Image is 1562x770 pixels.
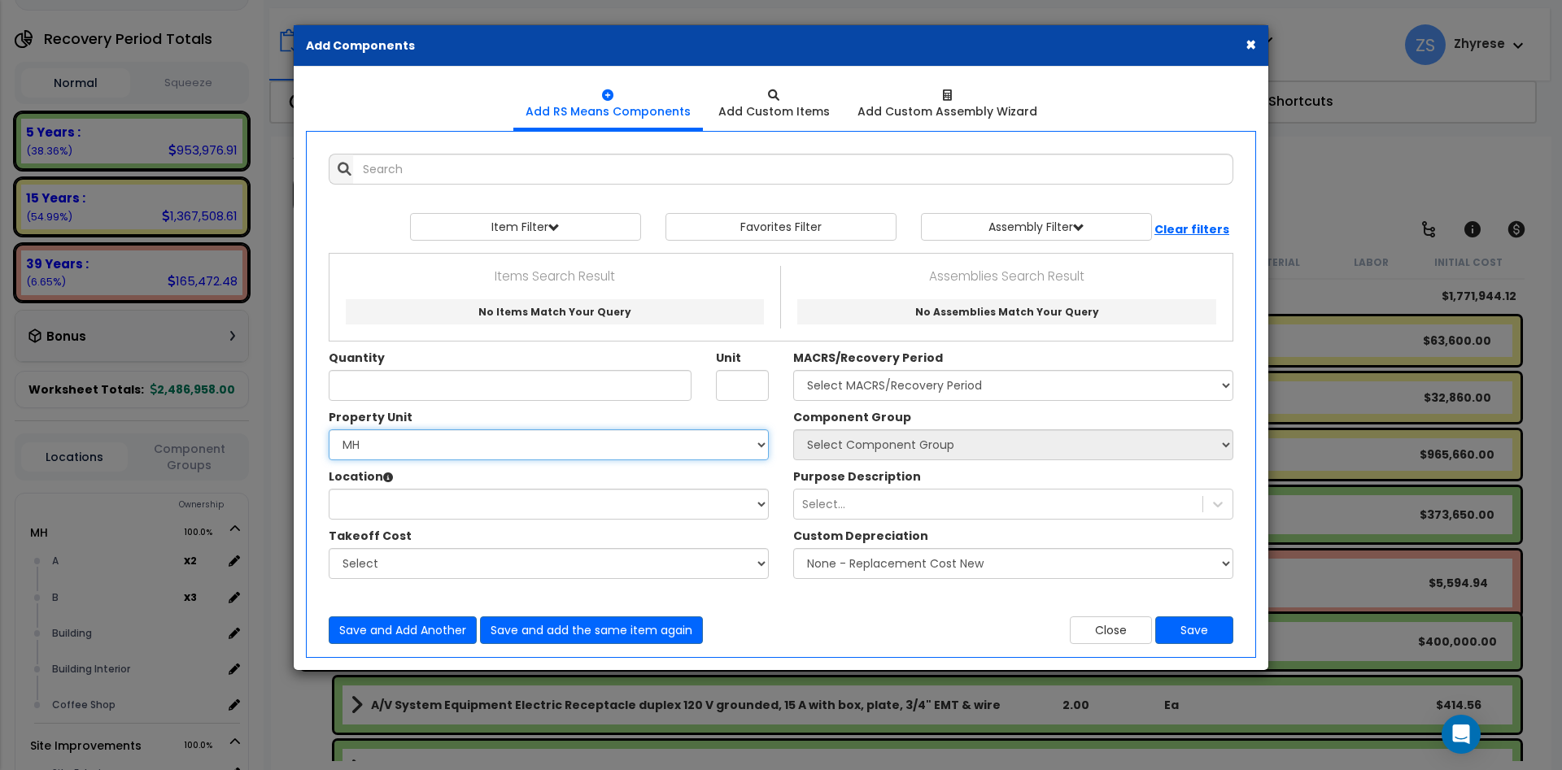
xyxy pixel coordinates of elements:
[1070,616,1152,644] button: Close
[329,468,393,485] label: Location
[793,409,911,425] label: Component Group
[329,528,412,544] label: The Custom Item Descriptions in this Dropdown have been designated as 'Takeoff Costs' within thei...
[793,266,1220,287] p: Assemblies Search Result
[480,616,703,644] button: Save and add the same item again
[1442,715,1481,754] div: Open Intercom Messenger
[353,154,1233,185] input: Search
[306,37,415,54] b: Add Components
[857,103,1037,120] div: Add Custom Assembly Wizard
[526,103,691,120] div: Add RS Means Components
[329,616,477,644] button: Save and Add Another
[915,305,1099,319] span: No Assemblies Match Your Query
[329,409,412,425] label: Property Unit
[329,548,769,579] select: The Custom Item Descriptions in this Dropdown have been designated as 'Takeoff Costs' within thei...
[1246,36,1256,53] button: ×
[793,528,928,544] label: Custom Depreciation
[793,350,943,366] label: MACRS/Recovery Period
[410,213,641,241] button: Item Filter
[342,266,768,287] p: Items Search Result
[665,213,897,241] button: Favorites Filter
[921,213,1152,241] button: Assembly Filter
[716,350,741,366] label: Unit
[793,468,921,485] label: A Purpose Description Prefix can be used to customize the Item Description that will be shown in ...
[478,305,631,319] span: No Items Match Your Query
[329,350,385,366] label: Quantity
[718,103,830,120] div: Add Custom Items
[1155,616,1233,644] button: Save
[1154,221,1229,237] b: Clear filters
[802,496,845,512] div: Select...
